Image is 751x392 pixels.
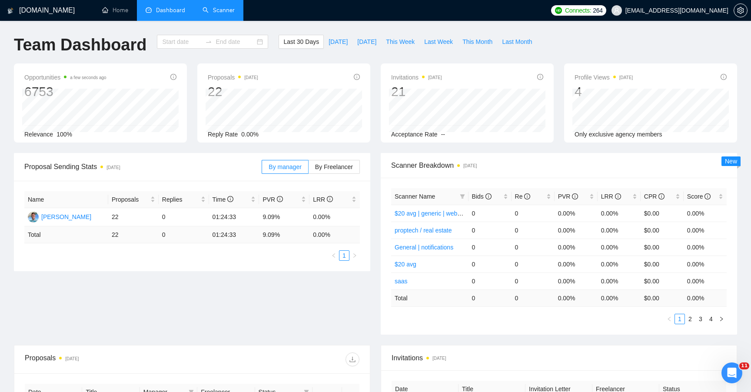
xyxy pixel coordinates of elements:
span: info-circle [227,196,233,202]
span: Dashboard [156,7,185,14]
button: download [346,352,359,366]
a: 3 [696,314,705,324]
iframe: Intercom live chat [721,362,742,383]
td: 0.00% [684,205,727,222]
span: 100% [56,131,72,138]
time: [DATE] [244,75,258,80]
span: Proposal Sending Stats [24,161,262,172]
td: 0.00% [555,256,598,272]
td: 0.00% [309,208,360,226]
td: 0 [159,226,209,243]
span: download [346,356,359,363]
td: 22 [108,208,159,226]
td: 0 [512,222,555,239]
a: General | notifications [395,244,453,251]
td: 0.00% [598,239,641,256]
a: $20 avg | generic | web apps [395,210,472,217]
a: homeHome [102,7,128,14]
td: 0 [469,239,512,256]
td: 0.00% [555,239,598,256]
td: 0.00 % [684,289,727,306]
span: left [331,253,336,258]
td: Total [391,289,469,306]
td: Total [24,226,108,243]
span: CPR [644,193,665,200]
span: to [205,38,212,45]
td: 01:24:33 [209,226,259,243]
td: 0.00% [555,205,598,222]
li: 4 [706,314,716,324]
li: 1 [339,250,349,261]
span: 0.00% [241,131,259,138]
button: left [664,314,675,324]
span: Scanner Name [395,193,435,200]
td: 0 [159,208,209,226]
h1: Team Dashboard [14,35,146,55]
span: info-circle [485,193,492,199]
img: logo [7,4,13,18]
span: Scanner Breakdown [391,160,727,171]
a: 1 [675,314,685,324]
span: Only exclusive agency members [575,131,662,138]
td: 0 [469,289,512,306]
span: Last 30 Days [283,37,319,47]
span: -- [441,131,445,138]
td: 0.00 % [309,226,360,243]
button: This Week [381,35,419,49]
th: Name [24,191,108,208]
span: This Month [462,37,492,47]
td: 0.00 % [555,289,598,306]
input: Start date [162,37,202,47]
span: Relevance [24,131,53,138]
button: left [329,250,339,261]
td: 0 [512,256,555,272]
time: [DATE] [106,165,120,170]
li: Next Page [716,314,727,324]
span: info-circle [354,74,360,80]
span: info-circle [572,193,578,199]
td: 0 [512,239,555,256]
td: $0.00 [641,272,684,289]
span: info-circle [721,74,727,80]
time: [DATE] [428,75,442,80]
input: End date [216,37,255,47]
span: 264 [593,6,602,15]
td: 0.00% [598,256,641,272]
td: 0 [469,272,512,289]
span: Time [213,196,233,203]
span: Last Week [424,37,453,47]
span: Invitations [391,72,442,83]
button: [DATE] [352,35,381,49]
span: PVR [558,193,578,200]
td: 0 [469,256,512,272]
a: 1 [339,251,349,260]
td: 0.00% [598,272,641,289]
div: 6753 [24,83,106,100]
td: 0.00% [598,205,641,222]
span: New [725,158,737,165]
a: $20 avg [395,261,416,268]
span: [DATE] [329,37,348,47]
span: By Freelancer [315,163,353,170]
td: $0.00 [641,205,684,222]
td: 0 [512,289,555,306]
li: 1 [675,314,685,324]
span: Last Month [502,37,532,47]
span: info-circle [615,193,621,199]
img: upwork-logo.png [555,7,562,14]
time: [DATE] [65,356,79,361]
span: setting [734,7,747,14]
a: 4 [706,314,716,324]
span: left [667,316,672,322]
td: 0 [512,272,555,289]
li: Previous Page [664,314,675,324]
span: Score [687,193,711,200]
span: Profile Views [575,72,633,83]
span: This Week [386,37,415,47]
span: Connects: [565,6,591,15]
span: info-circle [524,193,530,199]
span: info-circle [277,196,283,202]
time: a few seconds ago [70,75,106,80]
a: setting [734,7,748,14]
